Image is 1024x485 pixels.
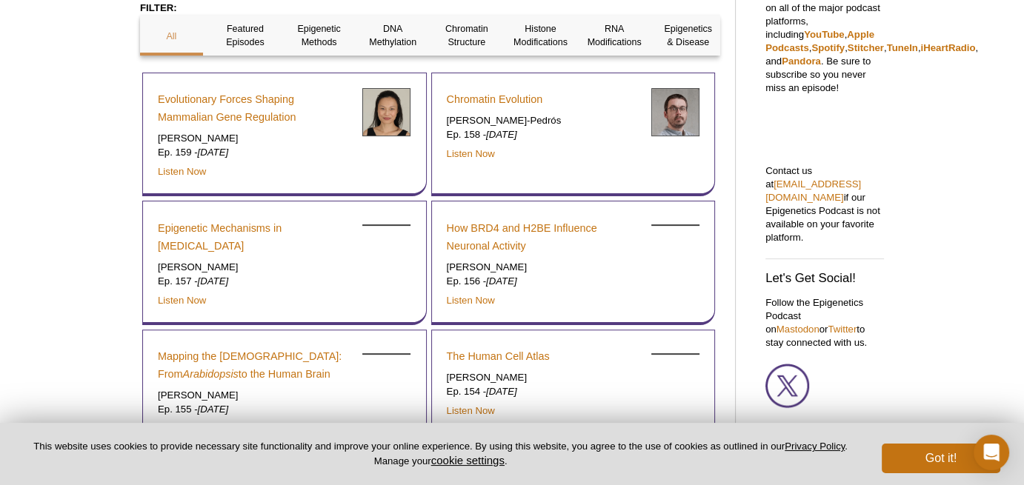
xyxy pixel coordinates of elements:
a: iHeartRadio [920,42,975,53]
a: Stitcher [848,42,884,53]
p: DNA Methylation [362,22,425,49]
a: Apple Podcasts [765,29,874,53]
p: [PERSON_NAME] [447,261,640,274]
p: Ep. 156 - [447,275,640,288]
a: [EMAIL_ADDRESS][DOMAIN_NAME] [765,178,861,203]
a: Privacy Policy [785,441,845,452]
p: Featured Episodes [214,22,277,49]
p: Chromatin Structure [436,22,499,49]
img: Emily Wong headshot [362,88,410,136]
a: Listen Now [447,295,495,306]
div: Open Intercom Messenger [974,435,1009,470]
p: Ep. 157 - [158,275,351,288]
em: [DATE] [486,275,517,287]
em: [DATE] [486,386,517,397]
a: How BRD4 and H2BE Influence Neuronal Activity [447,219,640,255]
p: Epigenetics & Disease [656,22,719,49]
a: Spotify [811,42,845,53]
a: Epigenetic Mechanisms in [MEDICAL_DATA] [158,219,351,255]
button: cookie settings [431,454,505,466]
a: Chromatin Evolution [447,90,543,108]
p: Ep. 158 - [447,128,640,141]
a: The Human Cell Atlas [447,347,550,365]
p: Histone Modifications [509,22,572,49]
em: [DATE] [486,129,517,140]
a: Listen Now [447,148,495,159]
a: Listen Now [158,166,206,177]
p: All [140,30,203,43]
img: Sarah Teichmann headshot [651,353,699,355]
p: [PERSON_NAME] [158,261,351,274]
img: Erica Korb headshot [651,224,699,226]
p: Ep. 155 - [158,403,351,416]
p: [PERSON_NAME] [158,389,351,402]
img: Arnau Sebe Pedros headshot [651,88,699,136]
strong: FILTER: [140,2,177,13]
a: Mapping the [DEMOGRAPHIC_DATA]: FromArabidopsisto the Human Brain [158,347,351,383]
p: This website uses cookies to provide necessary site functionality and improve your online experie... [24,440,857,468]
p: [PERSON_NAME] [447,371,640,384]
a: Pandora [782,56,821,67]
em: [DATE] [198,147,229,158]
a: Listen Now [158,295,206,306]
p: Follow the Epigenetics Podcast on or to stay connected with us. [765,296,884,349]
a: Listen Now [447,405,495,416]
img: Joseph Ecker headshot [362,353,410,355]
p: Ep. 154 - [447,385,640,398]
a: YouTube [804,29,844,40]
p: [PERSON_NAME] [158,132,351,145]
em: [DATE] [198,275,229,287]
p: RNA Modifications [583,22,646,49]
a: Twitter [828,324,857,335]
p: Epigenetic Methods [287,22,350,49]
a: TuneIn [886,42,917,53]
p: Ep. 159 - [158,146,351,159]
p: [PERSON_NAME]-Pedrós [447,114,640,127]
img: Active Motif Twitter [765,364,810,408]
em: [DATE] [198,404,229,415]
em: Arabidopsis [183,368,239,380]
p: Contact us at if our Epigenetics Podcast is not available on your favorite platform. [765,164,884,244]
a: Mastodon [777,324,819,335]
img: Luca Magnani headshot [362,224,410,226]
button: Got it! [882,444,1000,473]
a: Evolutionary Forces Shaping Mammalian Gene Regulation [158,90,351,126]
h3: Let's Get Social! [765,272,884,285]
